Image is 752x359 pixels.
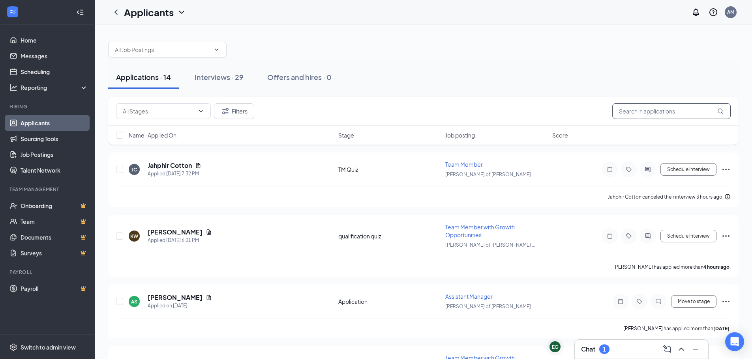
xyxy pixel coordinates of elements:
button: Schedule Interview [660,230,716,242]
svg: MagnifyingGlass [717,108,724,114]
div: TM Quiz [338,166,441,173]
div: Offers and hires · 0 [267,72,332,82]
p: [PERSON_NAME] has applied more than . [613,264,731,270]
button: Schedule Interview [660,163,716,176]
a: DocumentsCrown [21,229,88,245]
input: All Job Postings [115,45,210,54]
h5: [PERSON_NAME] [148,293,203,302]
button: ChevronUp [675,343,688,355]
span: [PERSON_NAME] of [PERSON_NAME] ... [445,171,535,177]
button: Minimize [689,343,702,355]
svg: Tag [624,233,634,239]
svg: Ellipses [721,231,731,241]
div: Jahphir Cotton canceled their interview 3 hours ago. [608,193,731,201]
svg: ChevronLeft [111,7,121,17]
a: Talent Network [21,162,88,178]
div: Payroll [9,269,86,275]
span: Name · Applied On [129,131,176,139]
h1: Applicants [124,6,174,19]
svg: ChevronUp [677,344,686,354]
svg: Notifications [691,7,701,17]
b: 4 hours ago [703,264,729,270]
a: Home [21,32,88,48]
a: TeamCrown [21,214,88,229]
svg: ActiveChat [643,166,653,173]
svg: Note [605,233,615,239]
svg: ChatInactive [654,298,663,305]
svg: ChevronDown [214,47,220,53]
div: Interviews · 29 [195,72,244,82]
span: Job posting [445,131,475,139]
h5: [PERSON_NAME] [148,228,203,236]
div: AM [727,9,734,15]
svg: Tag [635,298,644,305]
span: [PERSON_NAME] of [PERSON_NAME] ... [445,242,535,248]
svg: Ellipses [721,165,731,174]
svg: Tag [624,166,634,173]
div: 1 [603,346,606,353]
svg: ChevronDown [198,108,204,114]
span: Team Member with Growth Opportunities [445,223,515,238]
svg: Filter [221,106,230,116]
div: Applications · 14 [116,72,171,82]
span: [PERSON_NAME] of [PERSON_NAME] ... [445,303,535,309]
b: [DATE] [713,326,729,331]
h3: Chat [581,345,595,353]
svg: Note [616,298,625,305]
div: Team Management [9,186,86,193]
p: [PERSON_NAME] has applied more than . [623,325,731,332]
div: qualification quiz [338,232,441,240]
div: JC [131,166,137,173]
div: EG [552,344,559,350]
a: Scheduling [21,64,88,80]
svg: Document [206,229,212,235]
svg: Note [605,166,615,173]
button: ComposeMessage [661,343,673,355]
a: SurveysCrown [21,245,88,261]
svg: Settings [9,343,17,351]
h5: Jahphir Cotton [148,161,192,170]
svg: Document [195,162,201,169]
svg: ComposeMessage [662,344,672,354]
a: Job Postings [21,147,88,162]
svg: ActiveChat [643,233,653,239]
svg: Ellipses [721,297,731,306]
svg: Minimize [691,344,700,354]
svg: QuestionInfo [709,7,718,17]
div: KW [130,233,138,240]
div: Reporting [21,84,88,91]
div: Open Intercom Messenger [725,332,744,351]
div: Hiring [9,103,86,110]
span: Score [552,131,568,139]
a: PayrollCrown [21,281,88,296]
svg: Document [206,294,212,301]
span: Stage [338,131,354,139]
a: OnboardingCrown [21,198,88,214]
svg: WorkstreamLogo [9,8,17,16]
a: Sourcing Tools [21,131,88,147]
input: All Stages [123,107,195,115]
svg: Analysis [9,84,17,91]
div: Applied [DATE] 7:32 PM [148,170,201,178]
input: Search in applications [612,103,731,119]
button: Move to stage [671,295,716,308]
div: Application [338,298,441,305]
svg: Info [724,193,731,200]
button: Filter Filters [214,103,254,119]
div: Applied on [DATE] [148,302,212,310]
span: Assistant Manager [445,293,493,300]
svg: Collapse [76,8,84,16]
svg: ChevronDown [177,7,186,17]
span: Team Member [445,161,483,168]
div: AS [131,298,137,305]
div: Applied [DATE] 6:31 PM [148,236,212,244]
a: Messages [21,48,88,64]
a: Applicants [21,115,88,131]
div: Switch to admin view [21,343,76,351]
